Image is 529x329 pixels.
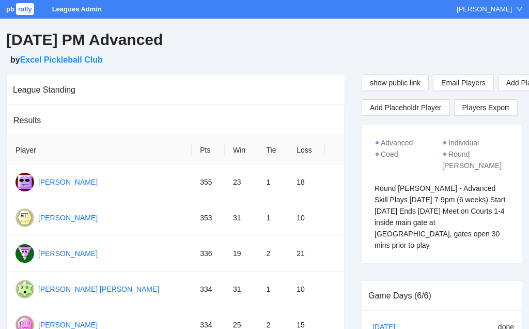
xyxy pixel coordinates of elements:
button: Email Players [433,74,494,91]
td: 31 [225,272,258,307]
a: [PERSON_NAME] [38,178,98,186]
img: Gravatar for zach hewitt@gmail.com [15,208,34,227]
span: Players Export [462,100,509,115]
img: Gravatar for luis jr fernandez@gmail.com [15,280,34,298]
td: 10 [288,200,325,236]
td: 18 [288,165,325,200]
span: Add Placeholdr Player [370,102,442,113]
span: Coed [381,150,398,158]
a: [PERSON_NAME] [PERSON_NAME] [38,285,159,293]
td: 1 [258,200,289,236]
td: 19 [225,236,258,272]
span: Email Players [441,77,486,88]
h2: [DATE] PM Advanced [6,29,523,51]
span: rally [16,3,34,15]
td: 334 [192,272,225,307]
span: show public link [370,77,421,88]
span: pb [6,5,14,13]
h5: by [10,54,523,66]
div: Results [13,106,338,135]
th: Win [225,136,258,165]
div: Game Days (6/6) [368,281,516,310]
a: [PERSON_NAME] [38,321,98,329]
button: show public link [362,74,429,91]
td: 1 [258,165,289,200]
td: 31 [225,200,258,236]
td: 23 [225,165,258,200]
a: pbrally [6,5,36,13]
div: [PERSON_NAME] [457,4,512,14]
td: 355 [192,165,225,200]
th: Tie [258,136,289,165]
a: [PERSON_NAME] [38,214,98,222]
th: Player [7,136,192,165]
td: 2 [258,236,289,272]
div: League Standing [13,75,338,104]
button: Add Placeholdr Player [362,99,450,116]
div: Round [PERSON_NAME] - Advanced Skill Plays [DATE] 7-9pm (6 weeks) Start [DATE] Ends [DATE] Meet o... [375,183,510,251]
a: Leagues Admin [52,5,102,13]
span: Advanced [381,139,413,147]
th: Pts [192,136,225,165]
td: 21 [288,236,325,272]
span: Individual [448,139,479,147]
img: Gravatar for allen stubberud@gmail.com [15,173,34,191]
img: Gravatar for tommy privitere@gmail.com [15,244,34,263]
td: 1 [258,272,289,307]
a: [PERSON_NAME] [38,249,98,258]
a: Excel Pickleball Club [20,55,103,64]
th: Loss [288,136,325,165]
span: down [516,6,523,12]
td: 336 [192,236,225,272]
td: 10 [288,272,325,307]
a: Players Export [454,99,518,116]
td: 353 [192,200,225,236]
